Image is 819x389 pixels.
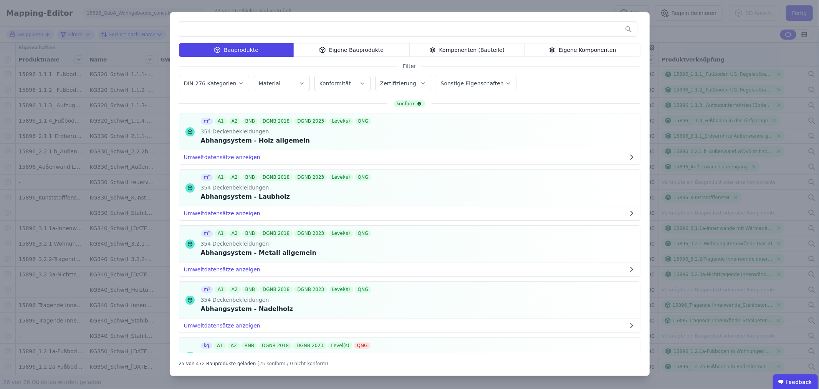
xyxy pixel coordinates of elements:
[215,174,227,181] div: A1
[328,342,352,349] div: Level(s)
[354,342,371,349] div: QNG
[179,357,256,367] div: 25 von 472 Bauprodukte geladen
[228,230,241,237] div: A2
[436,76,516,91] button: Sonstige Eigenschaften
[315,76,370,91] button: Konformität
[201,192,373,201] div: Abhangsystem - Laubholz
[201,118,213,125] div: m²
[228,118,241,125] div: A2
[259,80,282,86] label: Material
[201,230,213,237] div: m²
[355,230,372,237] div: QNG
[215,286,227,293] div: A1
[242,174,258,181] div: BNB
[211,296,269,304] span: Deckenbekleidungen
[242,118,258,125] div: BNB
[293,342,326,349] div: DGNB 2023
[228,286,241,293] div: A2
[329,230,353,237] div: Level(s)
[228,342,240,349] div: A2
[257,357,328,367] div: (25 konform / 0 nicht konform)
[179,43,294,57] div: Bauprodukte
[294,230,327,237] div: DGNB 2023
[201,352,211,360] span: 551
[260,286,293,293] div: DGNB 2018
[294,286,327,293] div: DGNB 2023
[184,80,238,86] label: DIN 276 Kategorien
[201,304,373,314] div: Abhangsystem - Nadelholz
[260,118,293,125] div: DGNB 2018
[211,184,269,191] span: Deckenbekleidungen
[179,206,640,220] button: Umweltdatensätze anzeigen
[201,184,211,191] span: 354
[179,319,640,332] button: Umweltdatensätze anzeigen
[329,286,353,293] div: Level(s)
[254,76,309,91] button: Material
[260,230,293,237] div: DGNB 2018
[201,136,373,145] div: Abhangsystem - Holz allgemein
[201,342,213,349] div: kg
[201,248,373,258] div: Abhangsystem - Metall allgemein
[211,240,269,248] span: Deckenbekleidungen
[179,150,640,164] button: Umweltdatensätze anzeigen
[201,128,211,135] span: 354
[319,80,352,86] label: Konformität
[201,174,213,181] div: m²
[355,118,372,125] div: QNG
[201,286,213,293] div: m²
[242,342,257,349] div: BNB
[259,342,292,349] div: DGNB 2018
[260,174,293,181] div: DGNB 2018
[211,352,260,360] span: Abwasseranlagen
[211,128,269,135] span: Deckenbekleidungen
[179,263,640,276] button: Umweltdatensätze anzeigen
[329,118,353,125] div: Level(s)
[215,230,227,237] div: A1
[294,174,327,181] div: DGNB 2023
[179,76,249,91] button: DIN 276 Kategorien
[398,62,421,70] span: Filter
[294,43,409,57] div: Eigene Bauprodukte
[441,80,505,86] label: Sonstige Eigenschaften
[242,286,258,293] div: BNB
[201,240,211,248] span: 354
[329,174,353,181] div: Level(s)
[242,230,258,237] div: BNB
[376,76,431,91] button: Zertifizierung
[355,174,372,181] div: QNG
[394,100,425,107] div: konform
[355,286,372,293] div: QNG
[380,80,418,86] label: Zertifizierung
[201,296,211,304] span: 354
[409,43,525,57] div: Komponenten (Bauteile)
[228,174,241,181] div: A2
[294,118,327,125] div: DGNB 2023
[525,43,640,57] div: Eigene Komponenten
[215,118,227,125] div: A1
[214,342,226,349] div: A1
